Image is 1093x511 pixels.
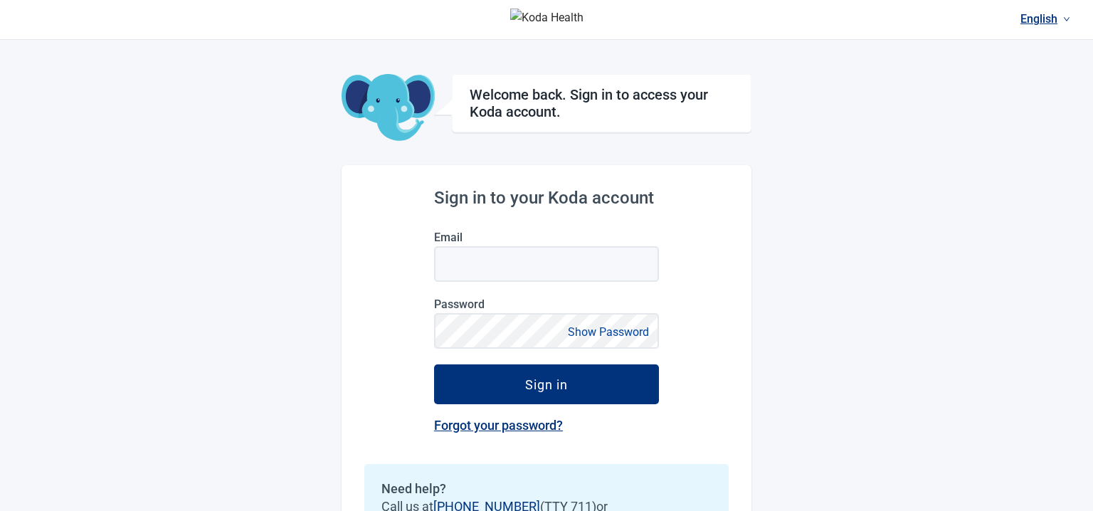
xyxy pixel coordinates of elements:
a: Forgot your password? [434,418,563,433]
button: Sign in [434,364,659,404]
h2: Sign in to your Koda account [434,188,659,208]
span: down [1063,16,1070,23]
h2: Need help? [381,481,712,496]
div: Sign in [525,377,568,391]
label: Email [434,231,659,244]
button: Show Password [564,322,653,342]
h1: Welcome back. Sign in to access your Koda account. [470,86,734,120]
label: Password [434,297,659,311]
img: Koda Health [510,9,584,31]
a: Current language: English [1015,7,1076,31]
img: Koda Elephant [342,74,435,142]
